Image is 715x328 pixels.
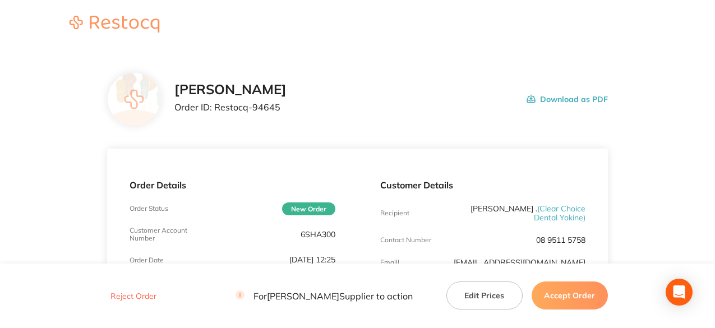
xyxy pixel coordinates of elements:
p: 08 9511 5758 [536,235,585,244]
span: ( Clear Choice Dental Yokine ) [534,204,585,223]
p: Contact Number [380,236,431,244]
h2: [PERSON_NAME] [174,82,287,98]
p: Customer Details [380,180,585,190]
p: Order Status [130,205,168,212]
img: Restocq logo [58,16,170,33]
p: Order Details [130,180,335,190]
p: [PERSON_NAME] . [449,204,585,222]
button: Reject Order [107,291,160,301]
a: [EMAIL_ADDRESS][DOMAIN_NAME] [454,257,585,267]
p: Customer Account Number [130,227,198,242]
button: Download as PDF [527,82,608,117]
p: Order Date [130,256,164,264]
div: Open Intercom Messenger [666,279,693,306]
p: [DATE] 12:25 [289,255,335,264]
p: Order ID: Restocq- 94645 [174,102,287,112]
p: Emaill [380,258,399,266]
span: New Order [282,202,335,215]
p: Recipient [380,209,409,217]
button: Edit Prices [446,281,523,309]
p: For [PERSON_NAME] Supplier to action [236,290,413,301]
button: Accept Order [532,281,608,309]
p: 6SHA300 [301,230,335,239]
a: Restocq logo [58,16,170,34]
